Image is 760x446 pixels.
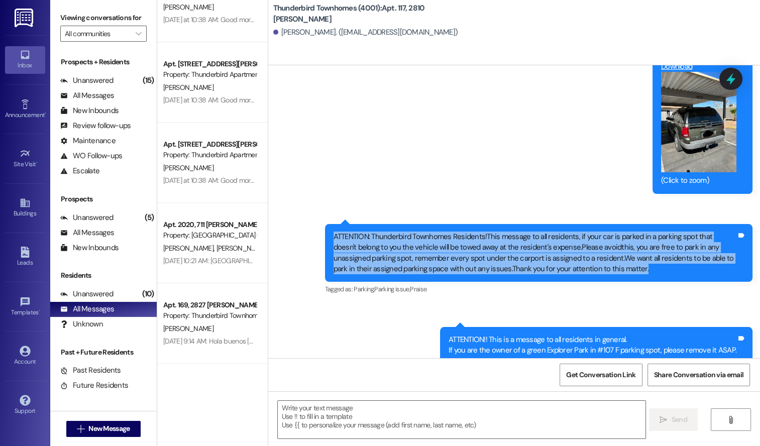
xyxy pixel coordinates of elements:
div: ATTENTION!! This is a message to all residents in general. If you are the owner of a green Explor... [449,334,736,367]
span: Parking issue , [374,285,410,293]
div: Apt. [STREET_ADDRESS][PERSON_NAME] [163,139,256,150]
div: All Messages [60,304,114,314]
i:  [136,30,141,38]
span: Get Conversation Link [566,370,635,380]
div: Unanswered [60,212,114,223]
span: [PERSON_NAME] [163,163,213,172]
i:  [660,416,667,424]
div: [DATE] 10:21 AM: [GEOGRAPHIC_DATA][PERSON_NAME] , ya mande la verificasion de rentero a su otro a... [163,256,512,265]
button: New Message [66,421,141,437]
div: [DATE] at 10:38 AM: Good morning , there will be an emergency water shut off for about 30 minutes... [163,95,692,104]
div: [PERSON_NAME]. ([EMAIL_ADDRESS][DOMAIN_NAME]) [273,27,458,38]
a: Download [661,54,736,71]
span: • [45,110,46,117]
div: Past + Future Residents [50,347,157,358]
button: Share Conversation via email [647,364,750,386]
div: Apt. [STREET_ADDRESS][PERSON_NAME] [163,59,256,69]
div: Future Residents [60,380,128,391]
div: (15) [140,73,157,88]
a: Inbox [5,46,45,73]
div: Unanswered [60,75,114,86]
span: Send [672,414,687,425]
div: Apt. 169, 2827 [PERSON_NAME] [163,300,256,310]
div: ATTENTION: Thunderbird Townhomes Residents!This message to all residents, if your car is parked i... [334,232,737,275]
div: Prospects + Residents [50,57,157,67]
a: Leads [5,244,45,271]
a: Templates • [5,293,45,320]
div: Apt. 2020, 711 [PERSON_NAME] [163,219,256,230]
span: [PERSON_NAME] [163,324,213,333]
span: New Message [88,423,130,434]
a: Site Visit • [5,145,45,172]
span: Parking , [354,285,374,293]
button: Zoom image [661,72,736,172]
div: WO Follow-ups [60,151,122,161]
label: Viewing conversations for [60,10,147,26]
span: [PERSON_NAME] [163,244,216,253]
span: [PERSON_NAME] [PERSON_NAME] [216,244,318,253]
img: ResiDesk Logo [15,9,35,27]
button: Get Conversation Link [560,364,642,386]
span: [PERSON_NAME] [163,3,213,12]
button: Send [649,408,698,431]
div: Prospects [50,194,157,204]
span: • [39,307,40,314]
div: Maintenance [60,136,116,146]
div: (Click to zoom) [661,175,736,186]
span: Praise [410,285,426,293]
div: Escalate [60,166,99,176]
div: All Messages [60,90,114,101]
div: Tagged as: [325,282,753,296]
div: Property: Thunderbird Apartments (4003) [163,69,256,80]
a: Support [5,392,45,419]
i:  [77,425,84,433]
div: All Messages [60,228,114,238]
span: Share Conversation via email [654,370,743,380]
i:  [727,416,734,424]
span: [PERSON_NAME] [163,83,213,92]
div: Past Residents [60,365,121,376]
a: Buildings [5,194,45,221]
input: All communities [65,26,131,42]
div: Review follow-ups [60,121,131,131]
div: New Inbounds [60,105,119,116]
div: Property: Thunderbird Townhomes (4001) [163,310,256,321]
div: (10) [140,286,157,302]
div: [DATE] at 10:38 AM: Good morning , there will be an emergency water shut off for about 30 minutes... [163,15,692,24]
a: Account [5,343,45,370]
div: Property: Thunderbird Apartments (4003) [163,150,256,160]
b: Thunderbird Townhomes (4001): Apt. 117, 2810 [PERSON_NAME] [273,3,474,25]
div: Property: [GEOGRAPHIC_DATA] (4027) [163,230,256,241]
div: New Inbounds [60,243,119,253]
div: Unanswered [60,289,114,299]
div: Unknown [60,319,103,329]
div: (5) [142,210,157,226]
div: [DATE] 9:14 AM: Hola buenos [PERSON_NAME] perdón a qué hora habré la oficina [163,337,400,346]
div: [DATE] at 10:38 AM: Good morning , there will be an emergency water shut off for about 30 minutes... [163,176,692,185]
span: • [36,159,38,166]
div: Residents [50,270,157,281]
